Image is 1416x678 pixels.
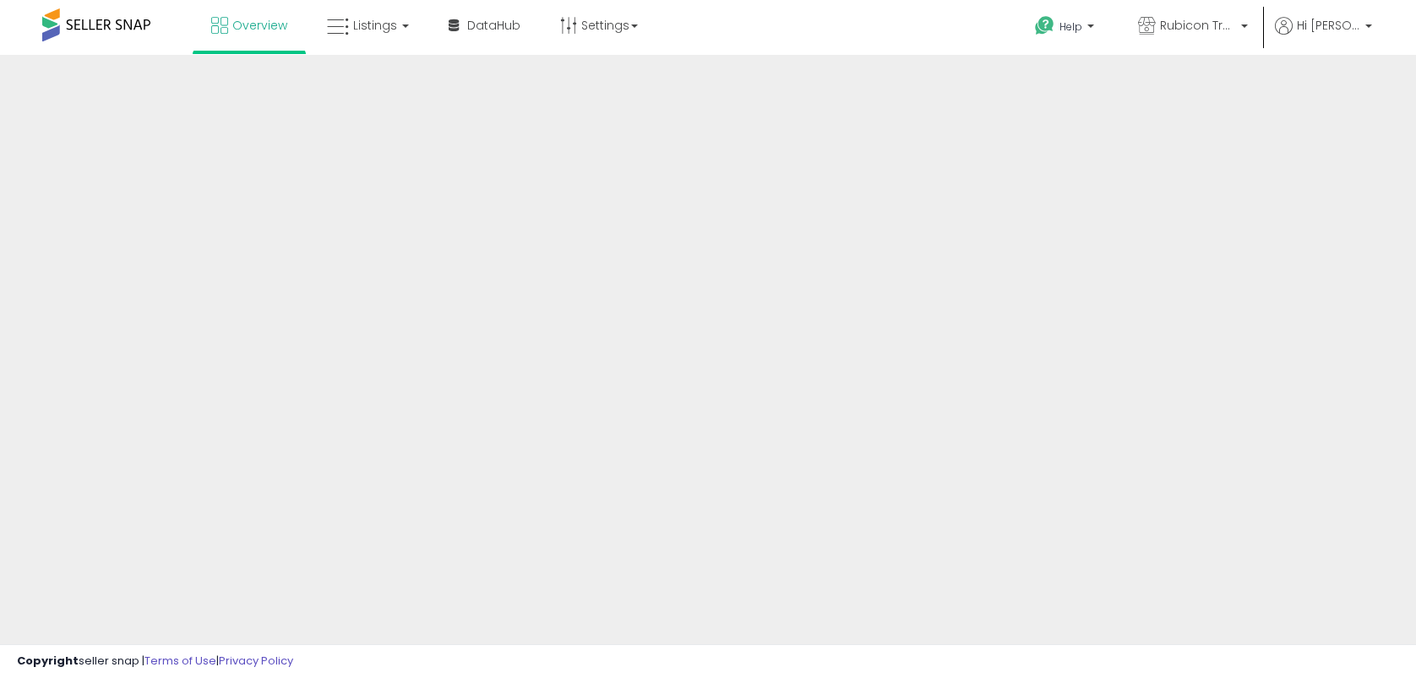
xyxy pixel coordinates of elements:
[353,17,397,34] span: Listings
[467,17,520,34] span: DataHub
[144,653,216,669] a: Terms of Use
[1021,3,1111,55] a: Help
[1160,17,1236,34] span: Rubicon Trading
[17,653,79,669] strong: Copyright
[1297,17,1360,34] span: Hi [PERSON_NAME]
[1059,19,1082,34] span: Help
[1034,15,1055,36] i: Get Help
[232,17,287,34] span: Overview
[1275,17,1372,55] a: Hi [PERSON_NAME]
[17,654,293,670] div: seller snap | |
[219,653,293,669] a: Privacy Policy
